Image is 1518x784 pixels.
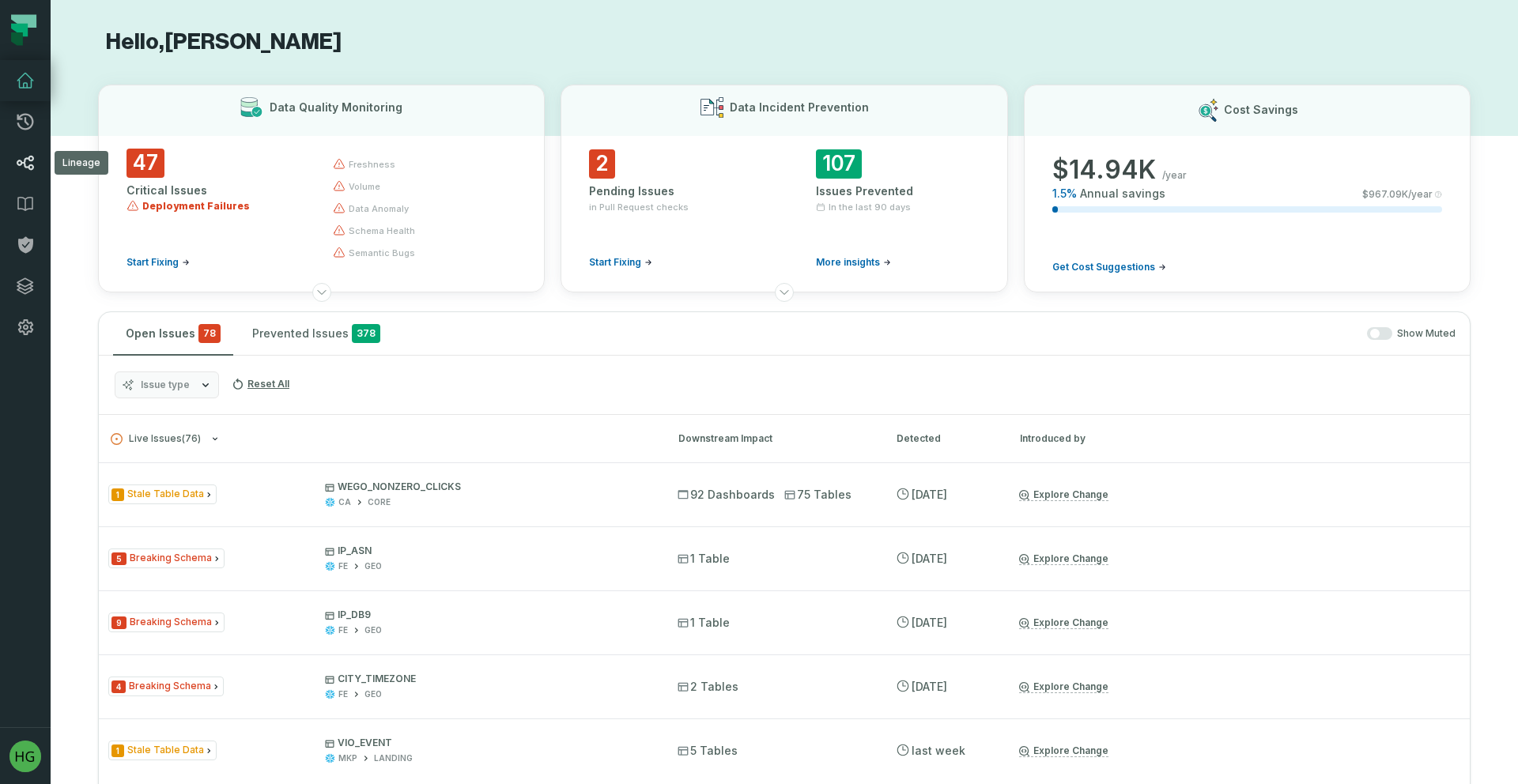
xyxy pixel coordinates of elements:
button: Reset All [225,371,296,397]
span: 1 Table [678,551,730,567]
a: Explore Change [1019,488,1108,501]
span: critical issues and errors combined [198,324,221,343]
div: Show Muted [399,327,1456,341]
span: data anomaly [349,202,409,215]
p: IP_ASN [325,545,649,557]
span: volume [349,180,380,193]
span: Severity [111,488,124,501]
div: Lineage [55,151,108,175]
relative-time: Oct 3, 2025, 5:02 PM GMT+2 [912,616,947,629]
span: Severity [111,616,126,629]
button: Prevented Issues [240,312,393,355]
p: IP_DB9 [325,609,649,621]
div: CA [338,496,351,508]
span: Issue Type [108,741,217,760]
span: freshness [349,158,395,171]
div: CORE [368,496,391,508]
span: Issue type [141,379,190,391]
relative-time: Oct 3, 2025, 5:02 PM GMT+2 [912,680,947,693]
span: Start Fixing [126,256,179,269]
span: 1 Table [678,615,730,631]
button: Issue type [115,371,219,398]
div: Introduced by [1020,432,1162,446]
a: Get Cost Suggestions [1052,261,1166,273]
a: Explore Change [1019,680,1108,693]
span: Start Fixing [589,256,641,269]
div: Downstream Impact [678,432,868,446]
button: Cost Savings$14.94K/year1.5%Annual savings$967.09K/yearGet Cost Suggestions [1024,85,1471,292]
h3: Cost Savings [1224,102,1298,118]
span: Issue Type [108,612,225,632]
span: 2 Tables [678,679,738,695]
div: GEO [364,624,382,636]
h3: Data Incident Prevention [730,100,869,115]
div: FE [338,688,348,700]
span: 75 Tables [784,487,852,503]
div: GEO [364,688,382,700]
button: Data Incident Prevention2Pending Issuesin Pull Request checksStart Fixing107Issues PreventedIn th... [561,85,1007,292]
a: Explore Change [1019,552,1108,565]
span: Severity [111,552,126,565]
span: Severity [111,744,124,757]
a: Explore Change [1019,616,1108,629]
span: /year [1162,169,1187,182]
span: More insights [816,256,880,269]
span: 107 [816,149,862,179]
span: in Pull Request checks [589,201,689,213]
span: 92 Dashboards [678,487,775,503]
div: FE [338,560,348,572]
div: Issues Prevented [816,183,980,199]
div: Pending Issues [589,183,753,199]
span: $ 967.09K /year [1362,188,1433,201]
button: Live Issues(76) [111,433,650,445]
span: 5 Tables [678,743,738,759]
span: schema health [349,224,415,237]
div: MKP [338,752,357,764]
button: Data Quality Monitoring47Critical IssuesDeployment FailuresStart Fixingfreshnessvolumedata anomal... [98,85,545,292]
span: $ 14.94K [1052,154,1156,186]
div: FE [338,624,348,636]
a: Explore Change [1019,744,1108,757]
span: In the last 90 days [829,201,911,213]
h3: Data Quality Monitoring [270,100,402,115]
relative-time: Sep 30, 2025, 11:39 AM GMT+2 [912,744,965,757]
span: Get Cost Suggestions [1052,261,1155,273]
span: Deployment Failures [142,200,250,213]
relative-time: Oct 4, 2025, 2:52 AM GMT+2 [912,488,947,501]
a: Start Fixing [126,256,190,269]
button: Open Issues [113,312,233,355]
p: CITY_TIMEZONE [325,673,649,685]
span: Issue Type [108,484,217,504]
span: Live Issues ( 76 ) [111,433,201,445]
h1: Hello, [PERSON_NAME] [98,28,1471,56]
span: Issue Type [108,677,224,696]
div: GEO [364,560,382,572]
a: Start Fixing [589,256,652,269]
div: Critical Issues [126,183,304,198]
div: LANDING [374,752,413,764]
span: 2 [589,149,615,179]
p: VIO_EVENT [325,737,649,749]
a: More insights [816,256,891,269]
span: Annual savings [1080,186,1165,202]
div: Detected [897,432,991,446]
img: avatar of Hua Guo [9,741,41,772]
span: 378 [352,324,380,343]
relative-time: Oct 3, 2025, 5:02 PM GMT+2 [912,552,947,565]
span: 47 [126,149,164,178]
span: Issue Type [108,548,225,568]
span: Severity [111,680,126,693]
p: WEGO_NONZERO_CLICKS [325,481,649,493]
span: semantic bugs [349,247,415,259]
span: 1.5 % [1052,186,1077,202]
